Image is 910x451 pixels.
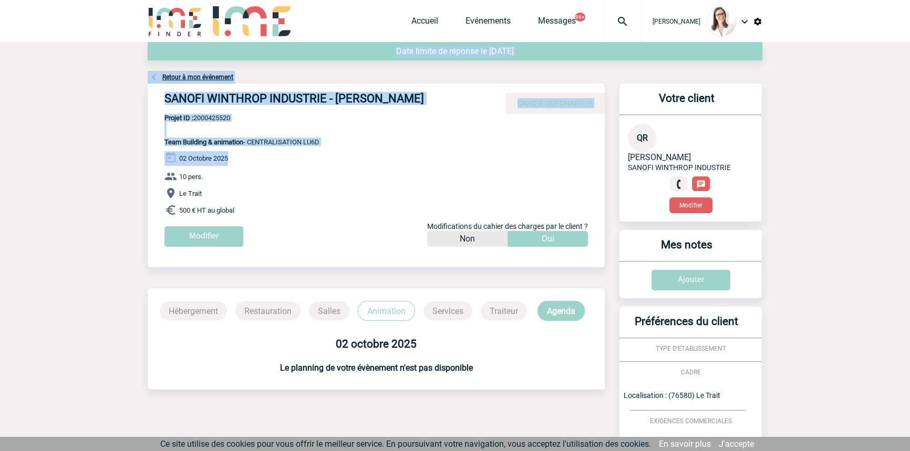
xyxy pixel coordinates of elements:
b: 02 octobre 2025 [336,338,417,350]
h3: Votre client [624,92,749,114]
span: QR [637,133,648,143]
span: Le Trait [179,190,202,197]
input: Modifier [164,226,243,247]
a: Retour à mon événement [162,74,233,81]
p: Traiteur [481,301,527,320]
span: Modifications du cahier des charges par le client ? [427,222,588,230]
span: Team Building & animation [164,138,243,146]
img: IME-Finder [148,6,202,36]
span: CAHIER DES CHARGES [518,99,593,108]
p: Services [423,301,472,320]
span: Date limite de réponse le [DATE] [396,46,514,56]
span: [PERSON_NAME] [653,18,700,25]
span: [PERSON_NAME] [628,152,691,162]
img: 122719-0.jpg [707,7,736,36]
p: Hébergement [160,301,227,320]
span: TYPE D'ETABLISSEMENT [656,345,726,352]
p: Non [460,231,475,247]
p: Restauration [235,301,301,320]
span: EXIGENCES COMMERCIALES [650,417,732,425]
a: En savoir plus [659,439,711,449]
button: 99+ [575,13,585,22]
span: 500 € HT au global [179,206,234,214]
img: fixe.png [674,180,684,189]
p: Agenda [537,301,585,321]
span: Localisation : (76580) Le Trait [624,391,720,400]
span: CADRE [681,369,701,376]
span: - CENTRALISATION LU6D [164,138,319,146]
a: J'accepte [719,439,754,449]
h3: Préférences du client [624,315,749,338]
a: Accueil [411,16,438,30]
p: Animation [358,301,415,321]
a: Evénements [466,16,511,30]
button: Modifier [669,197,712,213]
b: Projet ID : [164,114,193,122]
span: 10 pers. [179,173,203,181]
p: Oui [542,231,554,247]
a: Messages [538,16,576,30]
h3: Mes notes [624,238,749,261]
h4: SANOFI WINTHROP INDUSTRIE - [PERSON_NAME] [164,92,480,110]
span: 2000425520 [164,114,319,122]
input: Ajouter [652,270,730,290]
p: Salles [309,301,349,320]
span: Ce site utilise des cookies pour vous offrir le meilleur service. En poursuivant votre navigation... [160,439,651,449]
img: chat-24-px-w.png [696,180,706,189]
span: SANOFI WINTHROP INDUSTRIE [628,163,731,172]
span: 02 Octobre 2025 [179,154,228,162]
h3: Le planning de votre évènement n'est pas disponible [148,363,605,373]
